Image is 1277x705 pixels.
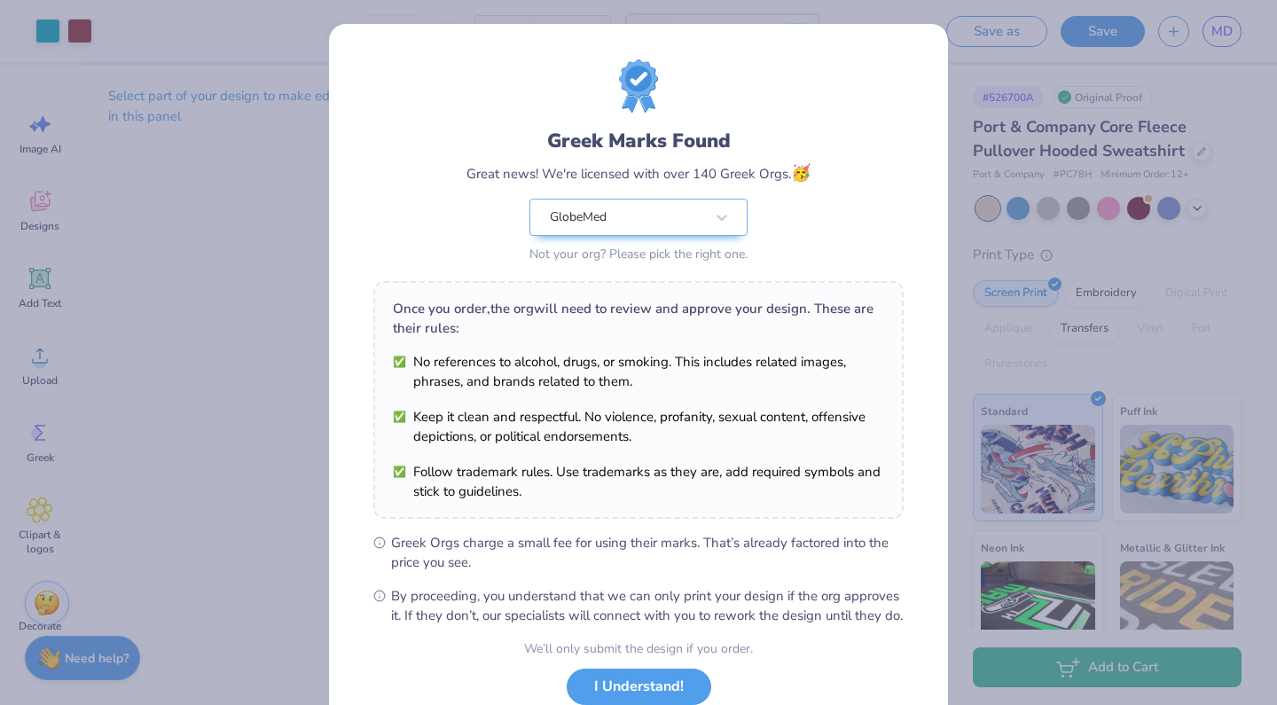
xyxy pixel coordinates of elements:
[791,162,811,184] span: 🥳
[567,669,711,705] button: I Understand!
[393,352,884,391] li: No references to alcohol, drugs, or smoking. This includes related images, phrases, and brands re...
[524,639,753,658] div: We’ll only submit the design if you order.
[391,533,904,572] span: Greek Orgs charge a small fee for using their marks. That’s already factored into the price you see.
[393,299,884,338] div: Once you order, the org will need to review and approve your design. These are their rules:
[529,245,748,263] div: Not your org? Please pick the right one.
[547,127,731,155] div: Greek Marks Found
[391,586,904,625] span: By proceeding, you understand that we can only print your design if the org approves it. If they ...
[393,407,884,446] li: Keep it clean and respectful. No violence, profanity, sexual content, offensive depictions, or po...
[466,161,811,185] div: Great news! We're licensed with over 140 Greek Orgs.
[393,462,884,501] li: Follow trademark rules. Use trademarks as they are, add required symbols and stick to guidelines.
[619,59,658,113] img: License badge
